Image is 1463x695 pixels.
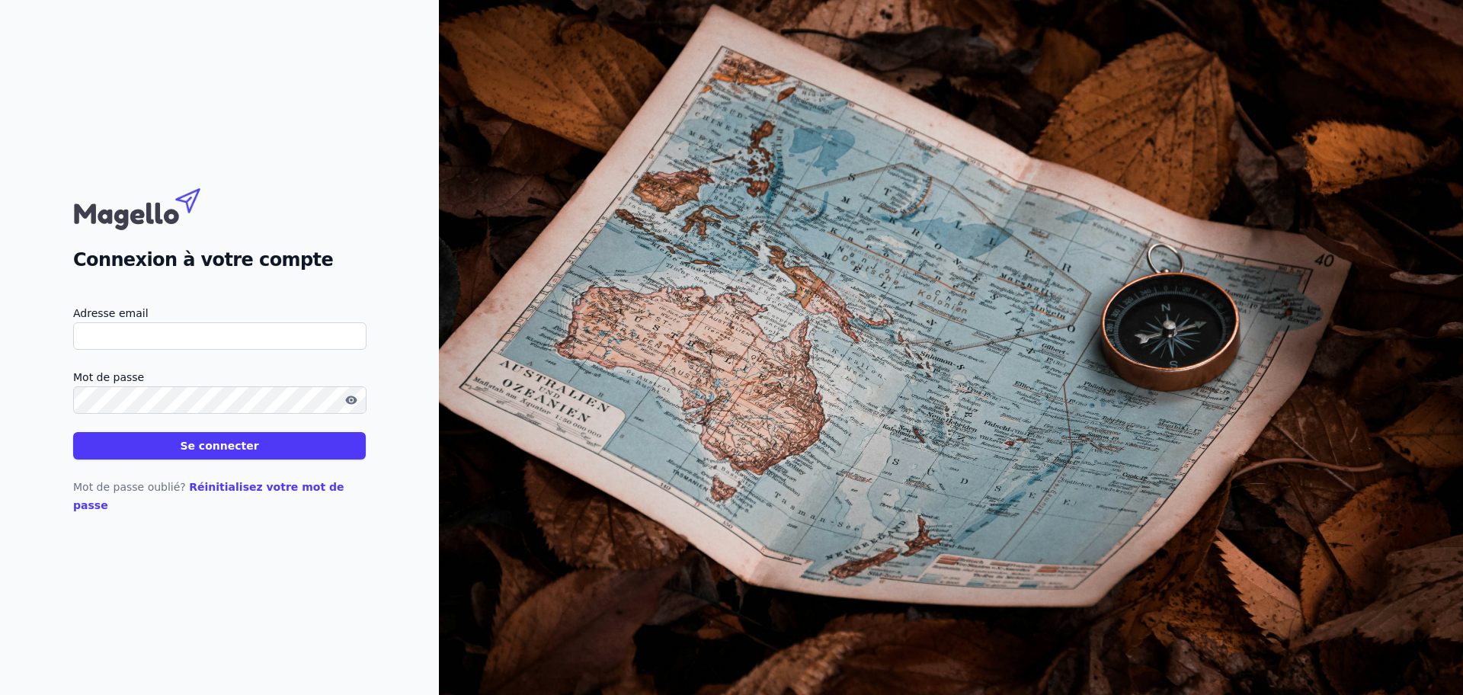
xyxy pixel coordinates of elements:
[73,181,233,234] img: Magello
[73,246,366,274] h2: Connexion à votre compte
[73,368,366,386] label: Mot de passe
[73,481,344,511] a: Réinitialisez votre mot de passe
[73,432,366,460] button: Se connecter
[73,478,366,514] p: Mot de passe oublié?
[73,304,366,322] label: Adresse email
